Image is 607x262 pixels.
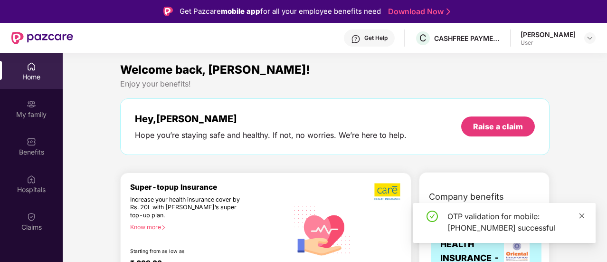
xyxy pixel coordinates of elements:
[130,223,283,230] div: Know more
[130,183,288,192] div: Super-topup Insurance
[221,7,260,16] strong: mobile app
[586,34,594,42] img: svg+xml;base64,PHN2ZyBpZD0iRHJvcGRvd24tMzJ4MzIiIHhtbG5zPSJodHRwOi8vd3d3LnczLm9yZy8yMDAwL3N2ZyIgd2...
[434,34,501,43] div: CASHFREE PAYMENTS INDIA PVT. LTD.
[388,7,447,17] a: Download Now
[120,63,310,77] span: Welcome back, [PERSON_NAME]!
[120,79,550,89] div: Enjoy your benefits!
[135,113,407,125] div: Hey, [PERSON_NAME]
[27,62,36,71] img: svg+xml;base64,PHN2ZyBpZD0iSG9tZSIgeG1sbnM9Imh0dHA6Ly93d3cudzMub3JnLzIwMDAvc3ZnIiB3aWR0aD0iMjAiIG...
[419,32,427,44] span: C
[27,212,36,222] img: svg+xml;base64,PHN2ZyBpZD0iQ2xhaW0iIHhtbG5zPSJodHRwOi8vd3d3LnczLm9yZy8yMDAwL3N2ZyIgd2lkdGg9IjIwIi...
[427,211,438,222] span: check-circle
[579,213,585,219] span: close
[130,196,247,220] div: Increase your health insurance cover by Rs. 20L with [PERSON_NAME]’s super top-up plan.
[447,211,584,233] div: OTP validation for mobile: [PHONE_NUMBER] successful
[11,32,73,44] img: New Pazcare Logo
[473,121,523,132] div: Raise a claim
[130,248,248,255] div: Starting from as low as
[135,130,407,140] div: Hope you’re staying safe and healthy. If not, no worries. We’re here to help.
[27,99,36,109] img: svg+xml;base64,PHN2ZyB3aWR0aD0iMjAiIGhlaWdodD0iMjAiIHZpZXdCb3g9IjAgMCAyMCAyMCIgZmlsbD0ibm9uZSIgeG...
[364,34,388,42] div: Get Help
[163,7,173,16] img: Logo
[446,7,450,17] img: Stroke
[374,183,401,201] img: b5dec4f62d2307b9de63beb79f102df3.png
[521,39,576,47] div: User
[521,30,576,39] div: [PERSON_NAME]
[180,6,381,17] div: Get Pazcare for all your employee benefits need
[429,190,504,204] span: Company benefits
[27,175,36,184] img: svg+xml;base64,PHN2ZyBpZD0iSG9zcGl0YWxzIiB4bWxucz0iaHR0cDovL3d3dy53My5vcmcvMjAwMC9zdmciIHdpZHRoPS...
[161,225,166,230] span: right
[27,137,36,146] img: svg+xml;base64,PHN2ZyBpZD0iQmVuZWZpdHMiIHhtbG5zPSJodHRwOi8vd3d3LnczLm9yZy8yMDAwL3N2ZyIgd2lkdGg9Ij...
[351,34,360,44] img: svg+xml;base64,PHN2ZyBpZD0iSGVscC0zMngzMiIgeG1sbnM9Imh0dHA6Ly93d3cudzMub3JnLzIwMDAvc3ZnIiB3aWR0aD...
